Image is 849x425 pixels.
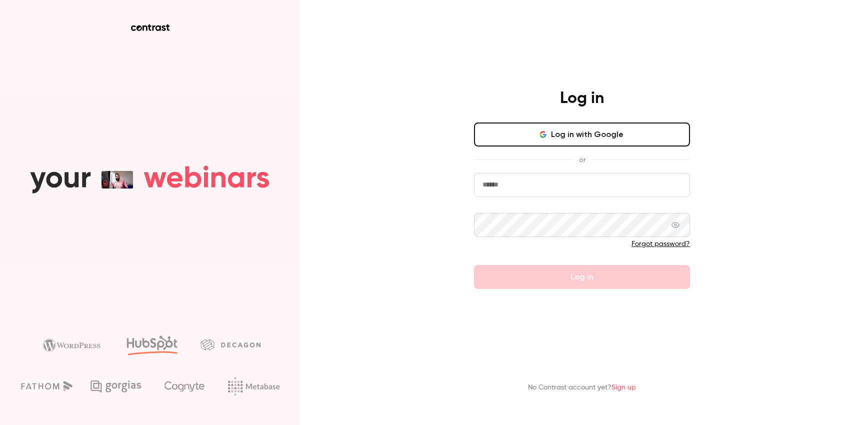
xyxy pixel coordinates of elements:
img: decagon [200,339,260,350]
h4: Log in [560,88,604,108]
button: Log in with Google [474,122,690,146]
p: No Contrast account yet? [528,382,636,393]
span: or [574,154,590,165]
a: Sign up [611,384,636,391]
a: Forgot password? [631,240,690,247]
